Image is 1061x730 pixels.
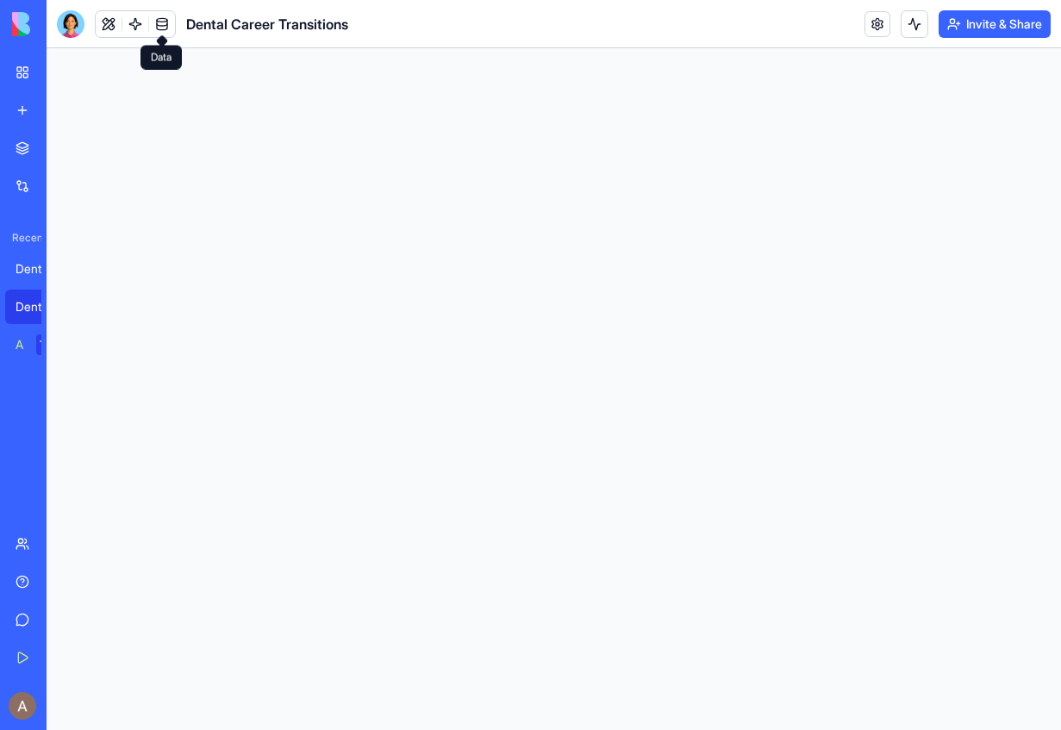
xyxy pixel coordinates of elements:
div: Dentele Group Client Portal [16,260,64,278]
img: ACg8ocJV6D3_6rN2XWQ9gC4Su6cEn1tsy63u5_3HgxpMOOOGh7gtYg=s96-c [9,692,36,720]
div: TRY [36,334,64,355]
div: AI Logo Generator [16,336,24,353]
div: Data [140,46,182,70]
a: AI Logo GeneratorTRY [5,328,74,362]
span: Recent [5,231,41,245]
a: Dental Career Transitions [5,290,74,324]
button: Invite & Share [939,10,1051,38]
div: Dental Career Transitions [16,298,64,315]
img: logo [12,12,119,36]
span: Dental Career Transitions [186,14,348,34]
a: Dentele Group Client Portal [5,252,74,286]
